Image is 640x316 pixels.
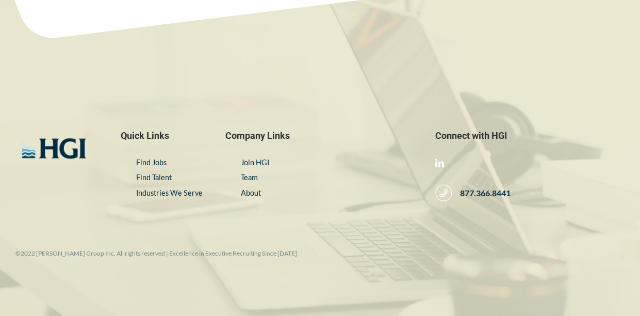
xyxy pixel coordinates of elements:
a: 877.366.8441 [435,185,511,201]
a: About [241,188,261,197]
small: ©2022 [PERSON_NAME] Group Inc. All rights reserved | Excellence in Executive Recruiting Since [DATE] [15,249,297,257]
a: Find Talent [136,173,172,182]
span: Company Links [225,130,415,141]
span: Connect with HGI [435,130,625,141]
span: Quick Links [121,130,205,141]
a: Join HGI [241,158,269,167]
a: Industries We Serve [136,188,203,197]
a: Team [241,173,258,182]
span: 877.366.8441 [452,188,511,199]
a: Find Jobs [136,158,167,167]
